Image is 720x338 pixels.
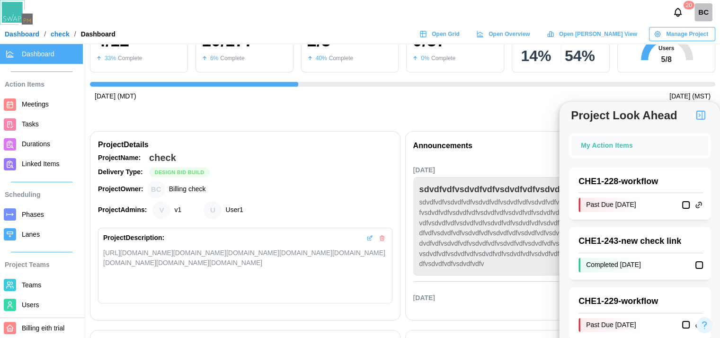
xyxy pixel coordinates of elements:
div: Project Look Ahead [571,107,677,124]
div: 40 % [316,54,327,63]
div: CHE1 - 243 - new check link [578,235,703,248]
div: Project Name: [98,153,145,163]
div: [DATE] [413,165,701,176]
div: [DATE] (MST) [669,91,711,102]
span: Open Grid [432,27,460,41]
div: Past Due [DATE] [578,318,642,332]
span: Meetings [22,100,49,108]
button: Manage Project [649,27,715,41]
a: check [51,31,70,37]
span: Design Bid Build [155,168,204,177]
span: Linked Items [22,160,59,168]
div: BC [694,3,712,21]
a: Open Overview [471,27,537,41]
div: Past Due [DATE] [578,198,642,212]
button: Notifications [670,4,686,20]
div: Complete [220,54,244,63]
div: 14 % [521,48,557,63]
div: Announcements [413,140,472,152]
div: [DATE] [413,293,701,303]
div: Billing check [169,184,206,195]
span: Billing eith trial [22,324,64,332]
a: Dashboard [5,31,39,37]
span: Users [22,301,39,309]
div: Billing check [147,180,165,198]
div: 33 % [105,54,116,63]
span: Dashboard [22,50,54,58]
div: CHE1 - 228 - workflow [578,175,703,188]
div: My Action Items [581,141,699,151]
div: sdvdfvdfvsdvdfvdfvsdvdfvdfvsdvdfvdfvsdvd... [419,183,607,196]
img: Project Look Ahead Button [695,109,706,121]
span: Teams [22,281,41,289]
div: User1 [225,205,243,215]
div: / [74,31,76,37]
div: 6 % [210,54,218,63]
button: Project Look Ahead Button [693,107,709,123]
div: v1 [174,205,181,215]
div: v1 [152,201,170,219]
div: [URL][DOMAIN_NAME][DOMAIN_NAME][DOMAIN_NAME][DOMAIN_NAME][DOMAIN_NAME][DOMAIN_NAME][DOMAIN_NAME][... [103,248,387,268]
span: Manage Project [666,27,708,41]
div: [DATE] (MDT) [95,91,136,102]
span: Open Overview [489,27,530,41]
strong: Project Admins: [98,206,147,213]
div: 54 % [565,48,601,63]
span: Durations [22,140,50,148]
div: Project Description: [103,233,164,243]
div: check [149,151,176,165]
span: Lanes [22,231,40,238]
div: / [44,31,46,37]
div: Dashboard [81,31,116,37]
span: Open [PERSON_NAME] View [559,27,637,41]
div: 20 [683,1,694,9]
strong: Project Owner: [98,185,143,193]
div: sdvdfvdfvsdvdfvdfvsdvdfvdfvsdvdfvdfvsdvdfvdfvsdvdfvdfvsdvdfvdfvsdvdfvdfvsdvdfvdfvsdvdfvdfvsdvdfvd... [419,197,694,269]
a: Open [PERSON_NAME] View [542,27,644,41]
div: Complete [118,54,142,63]
a: Open Grid [415,27,467,41]
a: Billing check [694,3,712,21]
div: Delivery Type: [98,167,145,178]
div: Complete [431,54,455,63]
div: User1 [204,201,222,219]
div: 0 % [421,54,429,63]
span: Tasks [22,120,39,128]
div: Completed [DATE] [578,258,647,272]
div: CHE1 - 229 - workflow [578,295,703,308]
span: Phases [22,211,44,218]
div: Project Details [98,139,392,151]
div: Complete [329,54,353,63]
